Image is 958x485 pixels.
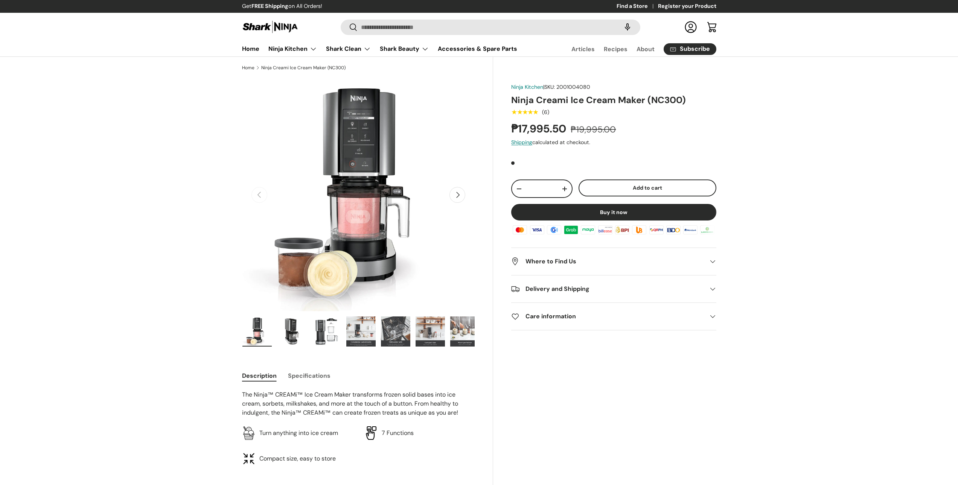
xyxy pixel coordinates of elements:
[580,224,596,236] img: maya
[512,224,528,236] img: master
[511,84,543,90] a: Ninja Kitchen
[511,312,704,321] h2: Care information
[604,42,627,56] a: Recipes
[544,84,555,90] span: SKU:
[615,19,640,35] speech-search-button: Search by voice
[438,41,517,56] a: Accessories & Spare Parts
[416,316,445,347] img: ninja-creami-ice-cream-maker-with-sample-content-compact-size-infographic-sharkninja-philippines
[511,122,568,136] strong: ₱17,995.50
[242,2,322,11] p: Get on All Orders!
[648,224,664,236] img: qrph
[242,390,475,417] p: The Ninja™ CREAMi™ Ice Cream Maker transforms frozen solid bases into ice cream, sorbets, milksha...
[631,224,647,236] img: ubp
[571,42,595,56] a: Articles
[381,316,410,347] img: ninja-creami-ice-cream-maker-with-sample-content-dishwasher-safe-infographic-sharkninja-philippines
[597,224,614,236] img: billease
[556,84,590,90] span: 2001004080
[699,224,716,236] img: landbank
[242,367,277,384] button: Description
[382,429,414,438] p: 7 Functions
[242,20,299,34] img: Shark Ninja Philippines
[637,42,655,56] a: About
[511,303,716,330] summary: Care information
[511,257,704,266] h2: Where to Find Us
[553,41,716,56] nav: Secondary
[268,41,317,56] a: Ninja Kitchen
[664,43,716,55] a: Subscribe
[511,139,532,146] a: Shipping
[242,79,475,349] media-gallery: Gallery Viewer
[511,248,716,275] summary: Where to Find Us
[242,41,517,56] nav: Primary
[511,204,716,220] button: Buy it now
[288,367,331,384] button: Specifications
[543,84,590,90] span: |
[511,108,538,116] span: ★★★★★
[277,316,306,347] img: ninja-creami-ice-cream-maker-without-sample-content-right-side-view-sharkninja-philippines
[511,138,716,146] div: calculated at checkout.
[511,109,538,116] div: 5.0 out of 5.0 stars
[242,65,254,70] a: Home
[312,316,341,347] img: ninja-creami-ice-cream-maker-without-sample-content-parts-front-view-sharkninja-philippines
[242,41,259,56] a: Home
[346,316,376,347] img: ninja-creami-ice-cream-maker-with-sample-content-completely-customizable-infographic-sharkninja-p...
[511,94,716,106] h1: Ninja Creami Ice Cream Maker (NC300)
[614,224,631,236] img: bpi
[450,316,480,347] img: ninja-creami-ice-cream-maker-with-sample-content-mix-in-perfection-infographic-sharkninja-philipp...
[259,454,336,463] p: Compact size, easy to store
[242,316,272,347] img: ninja-creami-ice-cream-maker-with-sample-content-and-all-lids-full-view-sharkninja-philippines
[261,65,346,70] a: Ninja Creami Ice Cream Maker (NC300)
[563,224,579,236] img: grabpay
[682,224,699,236] img: metrobank
[264,41,321,56] summary: Ninja Kitchen
[321,41,375,56] summary: Shark Clean
[511,275,716,303] summary: Delivery and Shipping
[579,179,716,196] button: Add to cart
[542,109,549,115] div: (6)
[680,46,710,52] span: Subscribe
[658,2,716,11] a: Register your Product
[528,224,545,236] img: visa
[380,41,429,56] a: Shark Beauty
[546,224,562,236] img: gcash
[511,284,704,293] h2: Delivery and Shipping
[326,41,371,56] a: Shark Clean
[571,124,616,135] s: ₱19,995.00
[375,41,433,56] summary: Shark Beauty
[665,224,682,236] img: bdo
[251,3,288,9] strong: FREE Shipping
[259,429,338,438] p: Turn anything into ice cream
[617,2,658,11] a: Find a Store
[242,64,493,71] nav: Breadcrumbs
